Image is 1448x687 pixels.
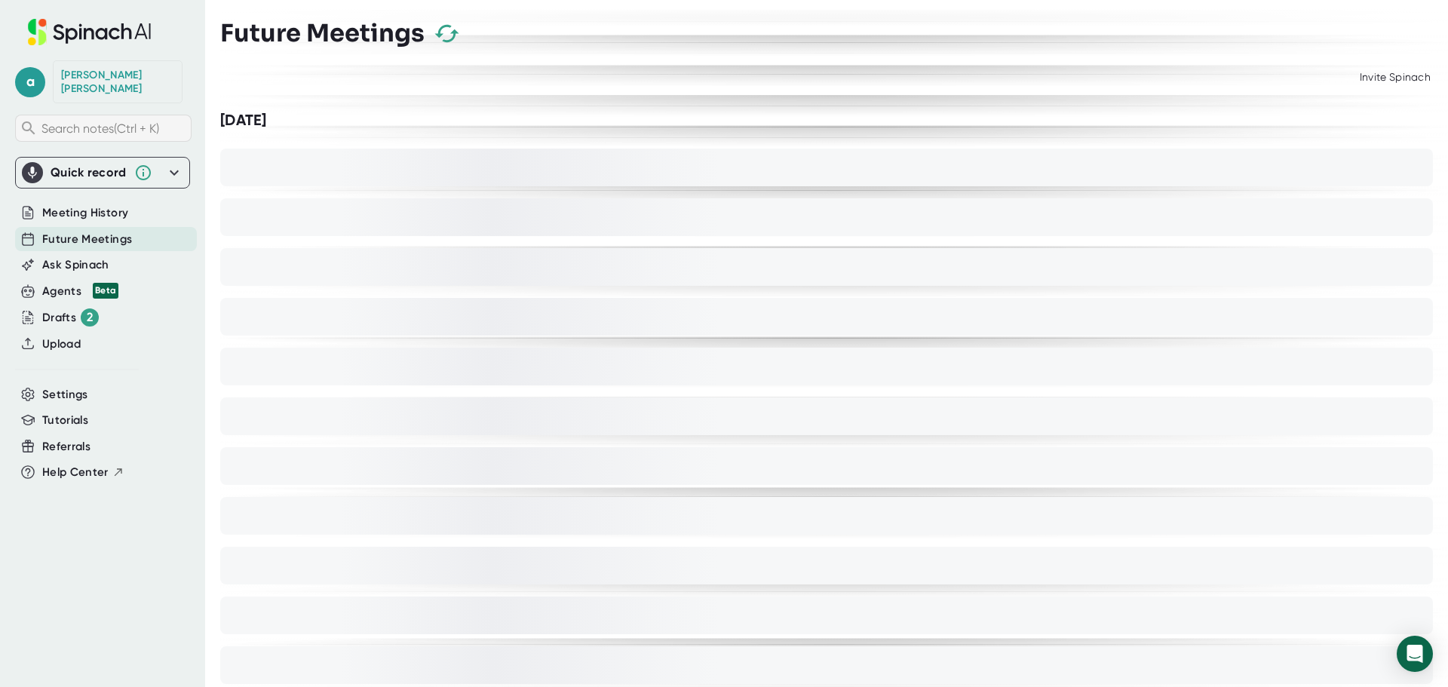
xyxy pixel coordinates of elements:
div: Invite Spinach [1357,63,1433,92]
button: Tutorials [42,412,88,429]
div: 2 [81,308,99,327]
button: Help Center [42,464,124,481]
div: Agents [42,283,118,300]
button: Settings [42,386,88,403]
span: Help Center [42,464,109,481]
div: Drafts [42,308,99,327]
button: Drafts 2 [42,308,99,327]
div: Beta [93,283,118,299]
button: Future Meetings [42,231,132,248]
h3: Future Meetings [220,19,425,48]
div: Quick record [22,158,183,188]
button: Upload [42,336,81,353]
span: a [15,67,45,97]
button: Referrals [42,438,90,455]
button: Ask Spinach [42,256,109,274]
button: Meeting History [42,204,128,222]
div: Amanda Koch [61,69,174,95]
button: Agents Beta [42,283,118,300]
div: Quick record [51,165,127,180]
div: Open Intercom Messenger [1397,636,1433,672]
span: Search notes (Ctrl + K) [41,121,159,136]
div: [DATE] [220,111,1433,130]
